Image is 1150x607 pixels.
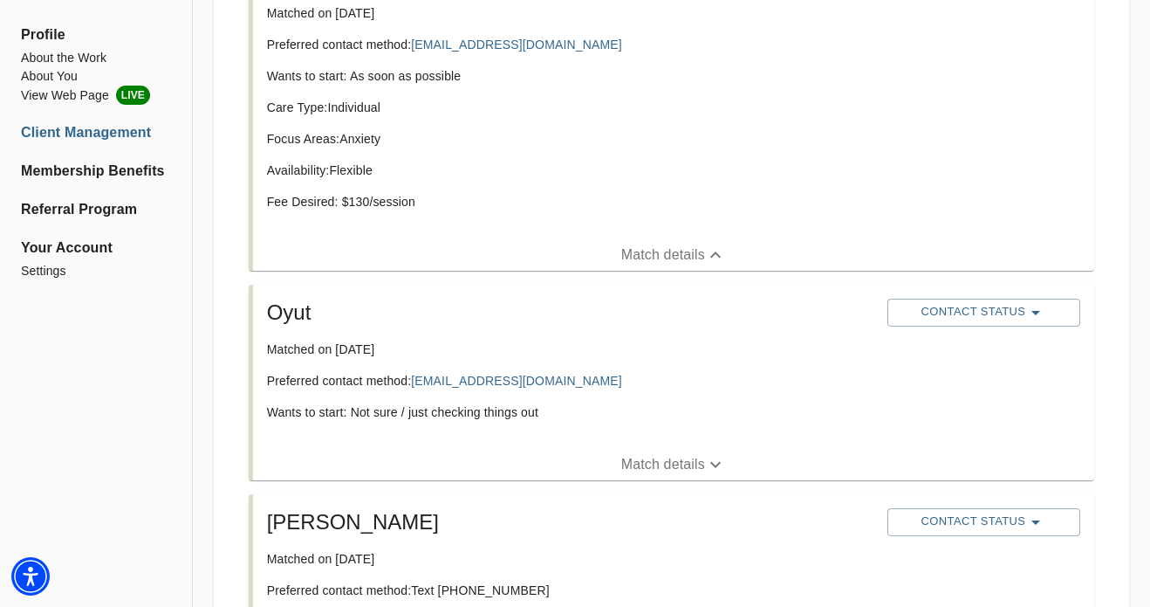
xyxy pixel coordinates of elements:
[21,238,171,259] span: Your Account
[267,36,873,53] p: Preferred contact method:
[267,404,873,421] p: Wants to start: Not sure / just checking things out
[896,512,1071,533] span: Contact Status
[21,49,171,67] a: About the Work
[267,582,873,599] p: Preferred contact method: Text [PHONE_NUMBER]
[267,162,873,179] p: Availability: Flexible
[21,199,171,220] a: Referral Program
[253,449,1094,480] button: Match details
[267,67,873,85] p: Wants to start: As soon as possible
[621,245,705,266] p: Match details
[267,341,873,358] p: Matched on [DATE]
[267,193,873,210] p: Fee Desired: $ 130 /session
[21,122,171,143] a: Client Management
[21,24,171,45] span: Profile
[267,508,873,536] h5: [PERSON_NAME]
[267,4,873,22] p: Matched on [DATE]
[267,550,873,568] p: Matched on [DATE]
[116,86,150,105] span: LIVE
[621,454,705,475] p: Match details
[411,374,621,388] a: [EMAIL_ADDRESS][DOMAIN_NAME]
[896,302,1071,323] span: Contact Status
[21,262,171,280] a: Settings
[267,299,873,327] h5: Oyut
[21,161,171,182] a: Membership Benefits
[411,38,621,52] a: [EMAIL_ADDRESS][DOMAIN_NAME]
[11,557,50,596] div: Accessibility Menu
[21,86,171,105] a: View Web PageLIVE
[267,372,873,390] p: Preferred contact method:
[267,99,873,116] p: Care Type: Individual
[887,299,1080,327] button: Contact Status
[887,508,1080,536] button: Contact Status
[21,67,171,86] a: About You
[21,86,171,105] li: View Web Page
[253,239,1094,271] button: Match details
[267,130,873,148] p: Focus Areas: Anxiety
